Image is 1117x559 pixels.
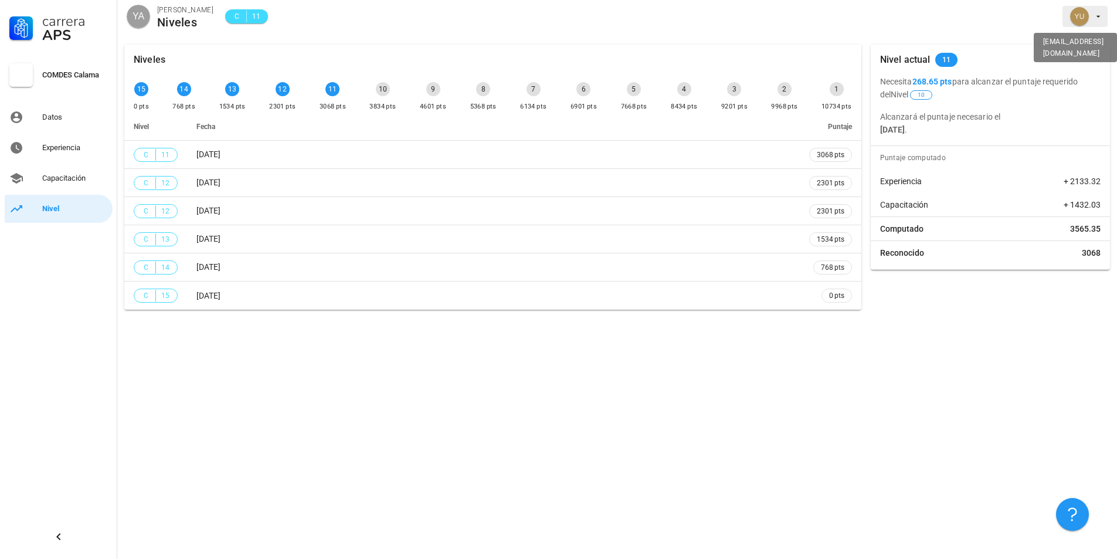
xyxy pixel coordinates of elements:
[232,11,242,22] span: C
[880,175,922,187] span: Experiencia
[124,113,187,141] th: Nivel
[161,149,170,161] span: 11
[196,206,220,215] span: [DATE]
[426,82,440,96] div: 9
[5,103,113,131] a: Datos
[828,123,852,131] span: Puntaje
[325,82,339,96] div: 11
[196,150,220,159] span: [DATE]
[157,16,213,29] div: Niveles
[42,70,108,80] div: COMDES Calama
[161,290,170,301] span: 15
[1064,175,1101,187] span: + 2133.32
[42,143,108,153] div: Experiencia
[476,82,490,96] div: 8
[42,174,108,183] div: Capacitación
[875,146,1110,170] div: Puntaje computado
[196,123,215,131] span: Fecha
[196,291,220,300] span: [DATE]
[141,149,151,161] span: C
[141,177,151,189] span: C
[225,82,239,96] div: 13
[134,101,149,113] div: 0 pts
[127,5,150,28] div: avatar
[5,164,113,192] a: Capacitación
[219,101,246,113] div: 1534 pts
[276,82,290,96] div: 12
[800,113,861,141] th: Puntaje
[269,101,296,113] div: 2301 pts
[527,82,541,96] div: 7
[133,5,144,28] span: YA
[420,101,446,113] div: 4601 pts
[141,205,151,217] span: C
[829,290,844,301] span: 0 pts
[161,233,170,245] span: 13
[196,262,220,272] span: [DATE]
[621,101,647,113] div: 7668 pts
[1064,199,1101,211] span: + 1432.03
[571,101,597,113] div: 6901 pts
[5,195,113,223] a: Nivel
[252,11,261,22] span: 11
[141,233,151,245] span: C
[196,234,220,243] span: [DATE]
[880,199,928,211] span: Capacitación
[134,123,149,131] span: Nivel
[880,223,924,235] span: Computado
[1082,247,1101,259] span: 3068
[721,101,748,113] div: 9201 pts
[576,82,590,96] div: 6
[817,233,844,245] span: 1534 pts
[821,101,852,113] div: 10734 pts
[42,14,108,28] div: Carrera
[918,91,925,99] span: 10
[671,101,697,113] div: 8434 pts
[880,125,905,134] b: [DATE]
[880,247,924,259] span: Reconocido
[912,77,952,86] b: 268.65 pts
[161,177,170,189] span: 12
[369,101,396,113] div: 3834 pts
[134,45,165,75] div: Niveles
[196,178,220,187] span: [DATE]
[830,82,844,96] div: 1
[1070,223,1101,235] span: 3565.35
[520,101,546,113] div: 6134 pts
[677,82,691,96] div: 4
[817,177,844,189] span: 2301 pts
[821,262,844,273] span: 768 pts
[161,205,170,217] span: 12
[141,262,151,273] span: C
[172,101,195,113] div: 768 pts
[880,45,931,75] div: Nivel actual
[1070,7,1089,26] div: avatar
[376,82,390,96] div: 10
[42,28,108,42] div: APS
[891,90,933,99] span: Nivel
[5,134,113,162] a: Experiencia
[42,204,108,214] div: Nivel
[627,82,641,96] div: 5
[157,4,213,16] div: [PERSON_NAME]
[778,82,792,96] div: 2
[320,101,346,113] div: 3068 pts
[42,113,108,122] div: Datos
[177,82,191,96] div: 14
[880,110,1101,136] p: Alcanzará el puntaje necesario el .
[161,262,170,273] span: 14
[817,205,844,217] span: 2301 pts
[942,53,951,67] span: 11
[134,82,148,96] div: 15
[470,101,497,113] div: 5368 pts
[727,82,741,96] div: 3
[817,149,844,161] span: 3068 pts
[187,113,800,141] th: Fecha
[141,290,151,301] span: C
[880,75,1101,101] p: Necesita para alcanzar el puntaje requerido del
[771,101,797,113] div: 9968 pts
